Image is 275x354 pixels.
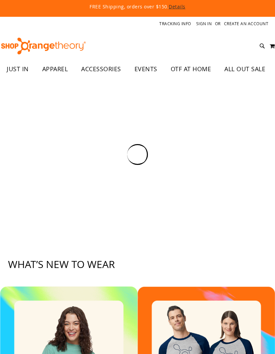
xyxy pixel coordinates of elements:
[7,61,29,77] span: JUST IN
[17,3,258,10] p: FREE Shipping, orders over $150.
[36,61,75,77] a: APPAREL
[74,61,128,77] a: ACCESSORIES
[169,3,185,10] a: Details
[42,61,68,77] span: APPAREL
[134,61,157,77] span: EVENTS
[224,61,265,77] span: ALL OUT SALE
[224,21,269,27] a: Create an Account
[81,61,121,77] span: ACCESSORIES
[218,61,272,77] a: ALL OUT SALE
[159,21,191,27] a: Tracking Info
[171,61,211,77] span: OTF AT HOME
[196,21,212,27] a: Sign In
[8,259,267,270] h2: What’s new to wear
[128,61,164,77] a: EVENTS
[164,61,218,77] a: OTF AT HOME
